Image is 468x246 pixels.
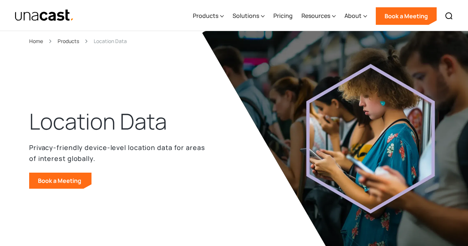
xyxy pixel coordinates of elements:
[29,173,91,189] a: Book a Meeting
[193,11,218,20] div: Products
[29,142,206,164] p: Privacy-friendly device-level location data for areas of interest globally.
[193,1,224,31] div: Products
[273,1,293,31] a: Pricing
[15,9,74,22] a: home
[29,107,167,136] h1: Location Data
[29,37,43,45] a: Home
[233,11,259,20] div: Solutions
[344,1,367,31] div: About
[94,37,127,45] div: Location Data
[15,9,74,22] img: Unacast text logo
[58,37,79,45] a: Products
[301,11,330,20] div: Resources
[344,11,362,20] div: About
[233,1,265,31] div: Solutions
[301,1,336,31] div: Resources
[445,12,453,20] img: Search icon
[376,7,437,25] a: Book a Meeting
